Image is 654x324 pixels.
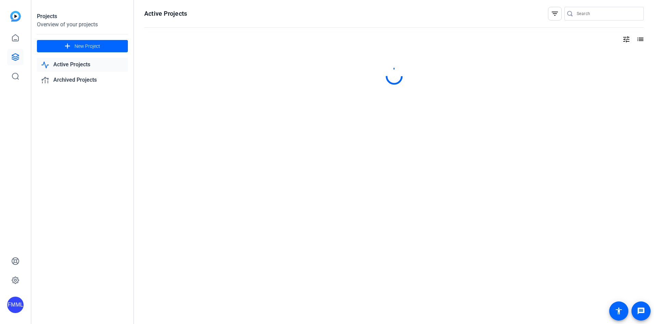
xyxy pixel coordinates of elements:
mat-icon: accessibility [615,307,623,315]
mat-icon: tune [622,35,630,43]
span: New Project [75,43,100,50]
mat-icon: message [637,307,645,315]
mat-icon: add [63,42,72,51]
a: Archived Projects [37,73,128,87]
button: New Project [37,40,128,52]
mat-icon: list [636,35,644,43]
div: Overview of your projects [37,21,128,29]
div: Projects [37,12,128,21]
div: FMML [7,297,24,313]
mat-icon: filter_list [551,10,559,18]
h1: Active Projects [144,10,187,18]
input: Search [577,10,638,18]
img: blue-gradient.svg [10,11,21,22]
a: Active Projects [37,58,128,72]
